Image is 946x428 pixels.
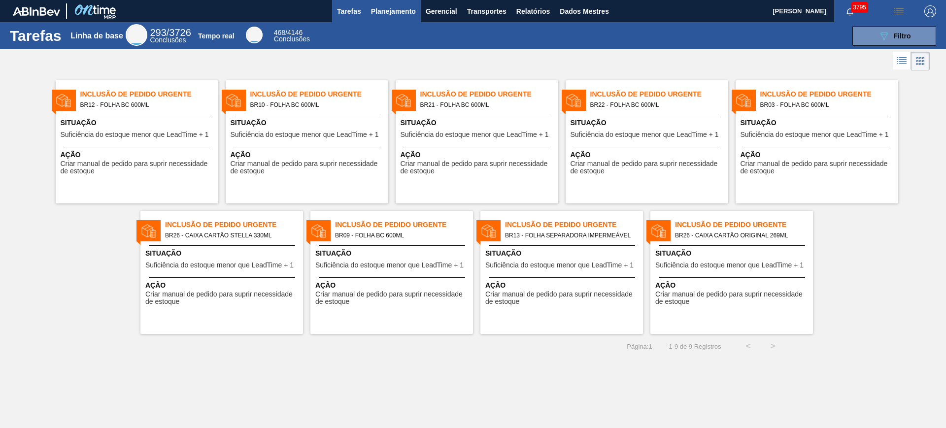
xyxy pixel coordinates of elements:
[893,52,911,70] div: Visão em Lista
[893,5,905,17] img: ações do usuário
[165,232,272,239] font: BR26 - CAIXA CARTÃO STELLA 330ML
[773,7,826,15] font: [PERSON_NAME]
[516,7,550,15] font: Relatórios
[420,101,489,108] font: BR21 - FOLHA BC 600ML
[420,89,558,99] span: Inclusão de Pedido Urgente
[911,52,930,70] div: Visão em Cards
[315,290,463,305] font: Criar manual de pedido para suprir necessidade de estoque
[231,118,386,128] span: Situação
[401,151,421,159] font: Ação
[165,221,276,229] font: Inclusão de Pedido Urgente
[396,93,411,108] img: status
[467,7,507,15] font: Transportes
[61,160,208,175] font: Criar manual de pedido para suprir necessidade de estoque
[401,119,437,127] font: Situação
[311,224,326,238] img: status
[571,119,607,127] font: Situação
[655,249,691,257] font: Situação
[894,32,911,40] font: Filtro
[485,281,506,289] font: Ação
[590,99,720,110] span: BR22 - FOLHA BC 600ML
[648,343,652,350] font: 1
[655,290,803,305] font: Criar manual de pedido para suprir necessidade de estoque
[250,101,319,108] font: BR10 - FOLHA BC 600ML
[680,343,687,350] font: de
[231,160,378,175] font: Criar manual de pedido para suprir necessidade de estoque
[571,151,591,159] font: Ação
[401,131,549,138] font: Suficiência do estoque menor que LeadTime + 1
[760,99,890,110] span: BR03 - FOLHA BC 600ML
[61,151,81,159] font: Ação
[675,220,813,230] span: Inclusão de Pedido Urgente
[426,7,457,15] font: Gerencial
[647,343,649,350] font: :
[760,101,829,108] font: BR03 - FOLHA BC 600ML
[231,131,379,138] font: Suficiência do estoque menor que LeadTime + 1
[505,220,643,230] span: Inclusão de Pedido Urgente
[741,119,777,127] font: Situação
[250,89,388,99] span: Inclusão de Pedido Urgente
[853,4,866,11] font: 3795
[10,28,62,44] font: Tarefas
[746,342,750,350] font: <
[924,5,936,17] img: Sair
[675,221,786,229] font: Inclusão de Pedido Urgente
[169,27,191,38] font: 3726
[675,343,678,350] font: 9
[485,262,634,269] span: Suficiência do estoque menor que LeadTime + 1
[655,261,804,269] font: Suficiência do estoque menor que LeadTime + 1
[315,249,351,257] font: Situação
[834,4,866,18] button: Notificações
[145,248,301,259] span: Situação
[145,262,294,269] span: Suficiência do estoque menor que LeadTime + 1
[315,261,464,269] font: Suficiência do estoque menor que LeadTime + 1
[246,27,263,43] div: Tempo real
[274,30,310,42] div: Tempo real
[760,90,872,98] font: Inclusão de Pedido Urgente
[485,290,633,305] font: Criar manual de pedido para suprir necessidade de estoque
[673,343,675,350] font: -
[655,248,811,259] span: Situação
[231,119,267,127] font: Situação
[150,29,191,43] div: Linha de base
[165,220,303,230] span: Inclusão de Pedido Urgente
[485,248,641,259] span: Situação
[571,160,718,175] font: Criar manual de pedido para suprir necessidade de estoque
[13,7,60,16] img: TNhmsLtSVTkK8tSr43FrP2fwEKptu5GPRR3wAAAABJRU5ErkJggg==
[287,29,303,36] font: 4146
[675,230,805,241] span: BR26 - CAIXA CARTÃO ORIGINAL 269ML
[61,119,97,127] font: Situação
[315,281,336,289] font: Ação
[741,118,896,128] span: Situação
[80,99,210,110] span: BR12 - FOLHA BC 600ML
[141,224,156,238] img: status
[761,334,785,359] button: >
[736,93,751,108] img: status
[250,90,362,98] font: Inclusão de Pedido Urgente
[505,230,635,241] span: BR13 - FOLHA SEPARADORA IMPERMEÁVEL
[566,93,581,108] img: status
[571,131,719,138] font: Suficiência do estoque menor que LeadTime + 1
[401,160,548,175] font: Criar manual de pedido para suprir necessidade de estoque
[420,99,550,110] span: BR21 - FOLHA BC 600ML
[669,343,672,350] font: 1
[165,230,295,241] span: BR26 - CAIXA CARTÃO STELLA 330ML
[198,32,235,40] font: Tempo real
[627,343,646,350] font: Página
[335,221,446,229] font: Inclusão de Pedido Urgente
[560,7,609,15] font: Dados Mestres
[126,24,147,46] div: Linha de base
[760,89,898,99] span: Inclusão de Pedido Urgente
[741,131,889,138] span: Suficiência do estoque menor que LeadTime + 1
[226,93,241,108] img: status
[689,343,692,350] font: 9
[590,90,702,98] font: Inclusão de Pedido Urgente
[61,118,216,128] span: Situação
[337,7,361,15] font: Tarefas
[590,89,728,99] span: Inclusão de Pedido Urgente
[401,118,556,128] span: Situação
[655,262,804,269] span: Suficiência do estoque menor que LeadTime + 1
